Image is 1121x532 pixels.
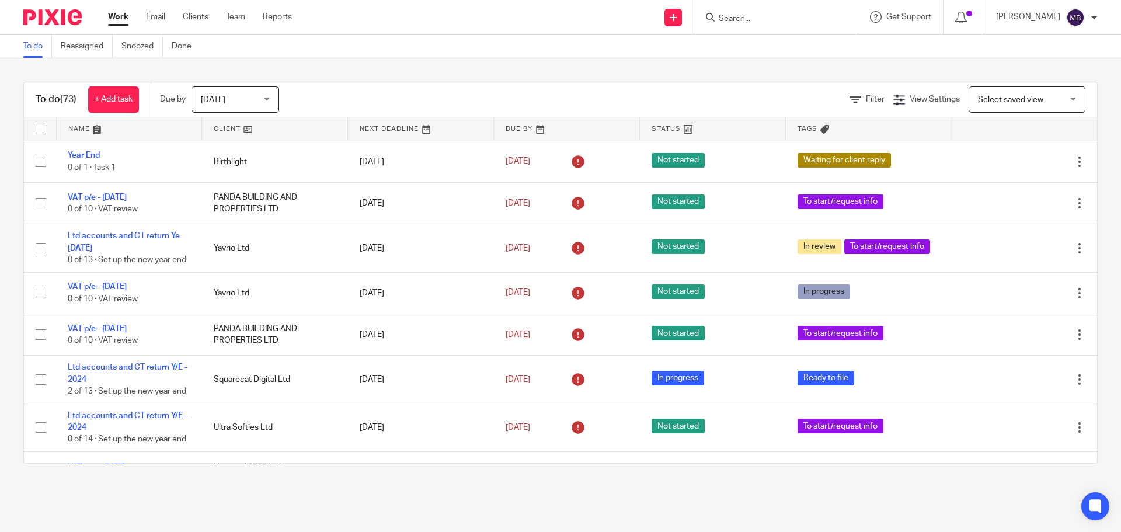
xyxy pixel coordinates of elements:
[68,151,100,159] a: Year End
[348,356,494,404] td: [DATE]
[202,356,348,404] td: Squarecat Digital Ltd
[60,95,76,104] span: (73)
[61,35,113,58] a: Reassigned
[798,153,891,168] span: Waiting for client reply
[996,11,1060,23] p: [PERSON_NAME]
[506,423,530,432] span: [DATE]
[506,375,530,384] span: [DATE]
[978,96,1043,104] span: Select saved view
[718,14,823,25] input: Search
[202,404,348,451] td: Ultra Softies Ltd
[1066,8,1085,27] img: svg%3E
[886,13,931,21] span: Get Support
[68,336,138,345] span: 0 of 10 · VAT review
[68,232,180,252] a: Ltd accounts and CT return Ye [DATE]
[652,153,705,168] span: Not started
[202,314,348,355] td: PANDA BUILDING AND PROPERTIES LTD
[506,158,530,166] span: [DATE]
[68,435,186,443] span: 0 of 14 · Set up the new year end
[798,371,854,385] span: Ready to file
[23,9,82,25] img: Pixie
[348,224,494,272] td: [DATE]
[798,239,841,254] span: In review
[202,182,348,224] td: PANDA BUILDING AND PROPERTIES LTD
[68,387,186,395] span: 2 of 13 · Set up the new year end
[202,451,348,493] td: Hamsard 3727 Ltd t/a UnderPinned
[68,283,127,291] a: VAT p/e - [DATE]
[202,224,348,272] td: Yavrio Ltd
[798,284,850,299] span: In progress
[348,451,494,493] td: [DATE]
[160,93,186,105] p: Due by
[68,256,186,264] span: 0 of 13 · Set up the new year end
[68,412,187,432] a: Ltd accounts and CT return Y/E - 2024
[201,96,225,104] span: [DATE]
[506,331,530,339] span: [DATE]
[121,35,163,58] a: Snoozed
[172,35,200,58] a: Done
[226,11,245,23] a: Team
[88,86,139,113] a: + Add task
[910,95,960,103] span: View Settings
[68,205,138,213] span: 0 of 10 · VAT review
[652,326,705,340] span: Not started
[183,11,208,23] a: Clients
[68,463,127,471] a: VAT p/e - [DATE]
[798,326,883,340] span: To start/request info
[652,284,705,299] span: Not started
[348,141,494,182] td: [DATE]
[798,126,817,132] span: Tags
[108,11,128,23] a: Work
[146,11,165,23] a: Email
[506,199,530,207] span: [DATE]
[506,244,530,252] span: [DATE]
[202,272,348,314] td: Yavrio Ltd
[798,194,883,209] span: To start/request info
[506,289,530,297] span: [DATE]
[263,11,292,23] a: Reports
[68,164,116,172] span: 0 of 1 · Task 1
[798,419,883,433] span: To start/request info
[652,371,704,385] span: In progress
[68,325,127,333] a: VAT p/e - [DATE]
[866,95,885,103] span: Filter
[348,404,494,451] td: [DATE]
[652,419,705,433] span: Not started
[68,193,127,201] a: VAT p/e - [DATE]
[23,35,52,58] a: To do
[68,363,187,383] a: Ltd accounts and CT return Y/E - 2024
[348,314,494,355] td: [DATE]
[202,141,348,182] td: Birthlight
[652,194,705,209] span: Not started
[844,239,930,254] span: To start/request info
[348,272,494,314] td: [DATE]
[36,93,76,106] h1: To do
[652,239,705,254] span: Not started
[348,182,494,224] td: [DATE]
[68,295,138,303] span: 0 of 10 · VAT review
